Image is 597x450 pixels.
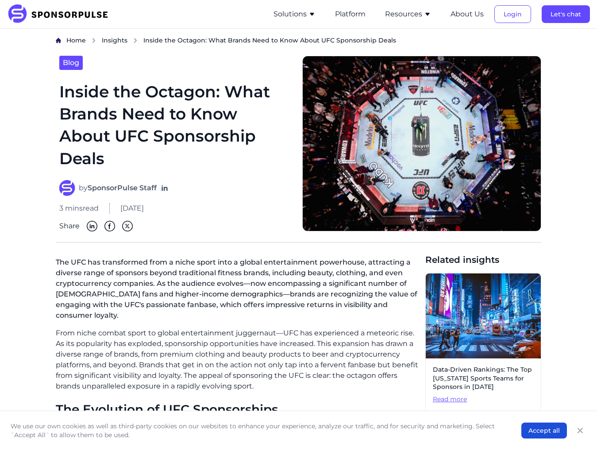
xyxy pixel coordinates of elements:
[494,10,531,18] a: Login
[385,9,431,19] button: Resources
[425,254,541,266] span: Related insights
[542,5,590,23] button: Let's chat
[542,10,590,18] a: Let's chat
[91,38,96,43] img: chevron right
[59,221,80,231] span: Share
[7,4,115,24] img: SponsorPulse
[451,9,484,19] button: About Us
[102,36,127,44] span: Insights
[104,221,115,231] img: Facebook
[160,184,169,192] a: Follow on LinkedIn
[11,422,504,439] p: We use our own cookies as well as third-party cookies on our websites to enhance your experience,...
[553,408,597,450] iframe: Chat Widget
[56,254,418,328] p: The UFC has transformed from a niche sport into a global entertainment powerhouse, attracting a d...
[56,328,418,392] p: From niche combat sport to global entertainment juggernaut—UFC has experienced a meteoric rise. A...
[433,395,534,404] span: Read more
[59,203,99,214] span: 3 mins read
[87,221,97,231] img: Linkedin
[88,184,157,192] strong: SponsorPulse Staff
[56,38,61,43] img: Home
[59,56,83,70] a: Blog
[433,365,534,392] span: Data-Driven Rankings: The Top [US_STATE] Sports Teams for Sponsors in [DATE]
[66,36,86,45] a: Home
[273,9,316,19] button: Solutions
[521,423,567,438] button: Accept all
[335,10,366,18] a: Platform
[56,402,418,417] h2: The Evolution of UFC Sponsorships
[59,180,75,196] img: SponsorPulse Staff
[133,38,138,43] img: chevron right
[426,273,541,358] img: Photo by Andreas Niendorf courtesy of Unsplash
[302,56,542,232] img: Getty Images courtesy of ufc.com https://www.ufc.com/octagon
[143,36,396,45] span: Inside the Octagon: What Brands Need to Know About UFC Sponsorship Deals
[79,183,157,193] span: by
[425,273,541,411] a: Data-Driven Rankings: The Top [US_STATE] Sports Teams for Sponsors in [DATE]Read more
[122,221,133,231] img: Twitter
[66,36,86,44] span: Home
[102,36,127,45] a: Insights
[451,10,484,18] a: About Us
[120,203,144,214] span: [DATE]
[59,81,292,170] h1: Inside the Octagon: What Brands Need to Know About UFC Sponsorship Deals
[335,9,366,19] button: Platform
[494,5,531,23] button: Login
